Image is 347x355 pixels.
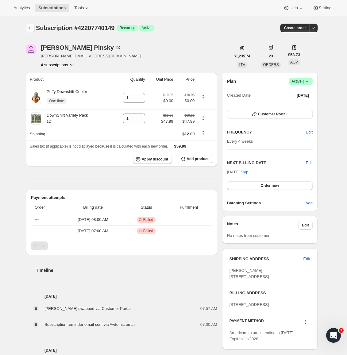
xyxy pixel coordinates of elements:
[227,110,313,118] button: Customer Portal
[302,127,316,137] button: Edit
[241,169,248,175] span: Skip
[174,144,187,149] span: $59.99
[30,112,42,125] img: product img
[177,98,195,104] span: $0.00
[306,200,313,206] span: Add
[31,241,212,250] nav: Pagination
[258,112,287,117] span: Customer Portal
[265,52,276,60] button: 23
[42,112,88,125] div: DownShift Variety Pack
[290,60,298,64] span: AOV
[183,132,195,136] span: $12.00
[227,221,299,230] h3: Notes
[187,156,208,161] span: Add product
[198,114,208,121] button: Product actions
[260,183,279,188] span: Order now
[280,4,307,12] button: Help
[163,114,173,117] small: $59.99
[35,229,39,233] span: ---
[229,290,310,296] h3: BILLING ADDRESS
[26,347,217,353] h4: [DATE]
[184,93,195,97] small: $19.95
[288,52,300,58] span: $53.73
[30,144,168,149] span: Sales tax (if applicable) is not displayed because it is calculated with each new order.
[127,204,165,210] span: Status
[293,91,313,100] button: [DATE]
[147,73,175,86] th: Unit Price
[303,79,304,84] span: |
[297,93,309,98] span: [DATE]
[35,4,69,12] button: Subscriptions
[239,63,245,67] span: LTV
[38,6,66,10] span: Subscriptions
[229,268,269,279] span: [PERSON_NAME] [STREET_ADDRESS]
[161,118,173,125] span: $47.99
[227,129,306,135] h2: FREQUENCY
[44,306,132,311] span: [PERSON_NAME] swapped via Customer Portal.
[227,233,270,238] span: No notes from customer
[41,44,121,51] div: [PERSON_NAME] Pinsky
[163,93,173,97] small: $19.95
[339,328,344,333] span: 1
[13,6,30,10] span: Analytics
[306,160,313,166] button: Edit
[300,254,314,264] button: Edit
[280,24,310,32] button: Create order
[298,221,313,230] button: Edit
[229,302,269,307] span: [STREET_ADDRESS]
[227,160,306,166] h2: NEXT BILLING DATE
[44,322,137,327] span: Subscription reminder email sent via Awtomic email.
[302,223,309,228] span: Edit
[227,170,249,174] span: [DATE] ·
[36,267,217,273] h2: Timeline
[74,6,84,10] span: Tools
[143,217,153,222] span: Failed
[63,217,124,223] span: [DATE] · 08:00 AM
[306,129,313,135] span: Edit
[26,73,112,86] th: Product
[163,98,173,104] span: $0.00
[326,328,341,343] iframe: Intercom live chat
[229,330,294,341] span: American_express ending in [DATE] Expires 11/2028
[227,78,236,84] h2: Plan
[227,139,253,144] span: Every 4 weeks
[269,54,273,59] span: 23
[302,198,316,208] button: Add
[63,204,124,210] span: Billing date
[31,201,61,214] th: Order
[178,155,212,163] button: Add product
[198,130,208,137] button: Shipping actions
[291,78,310,84] span: Active
[198,94,208,101] button: Product actions
[26,44,36,54] span: Adam Pinsky
[303,256,310,262] span: Edit
[227,181,313,190] button: Order now
[319,6,334,10] span: Settings
[42,89,87,107] div: Puffy Downshift Cooler
[229,256,303,262] h3: SHIPPING ADDRESS
[49,98,64,103] span: One time
[141,25,152,30] span: Active
[143,229,153,233] span: Failed
[71,4,94,12] button: Tools
[309,4,337,12] button: Settings
[31,195,212,201] h2: Payment attempts
[177,118,195,125] span: $47.99
[112,73,147,86] th: Quantity
[35,217,39,222] span: ---
[227,92,251,98] span: Created Date
[26,293,217,299] h4: [DATE]
[41,62,74,68] button: Product actions
[229,318,264,327] h3: PAYMENT METHOD
[230,52,254,60] button: $1,235.74
[47,119,51,124] small: 12
[289,6,298,10] span: Help
[175,73,197,86] th: Price
[119,25,135,30] span: Recurring
[184,114,195,117] small: $59.99
[26,24,35,32] button: Subscriptions
[142,157,168,162] span: Apply discount
[237,167,252,177] button: Skip
[227,200,306,206] h6: Batching Settings
[133,155,172,164] button: Apply discount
